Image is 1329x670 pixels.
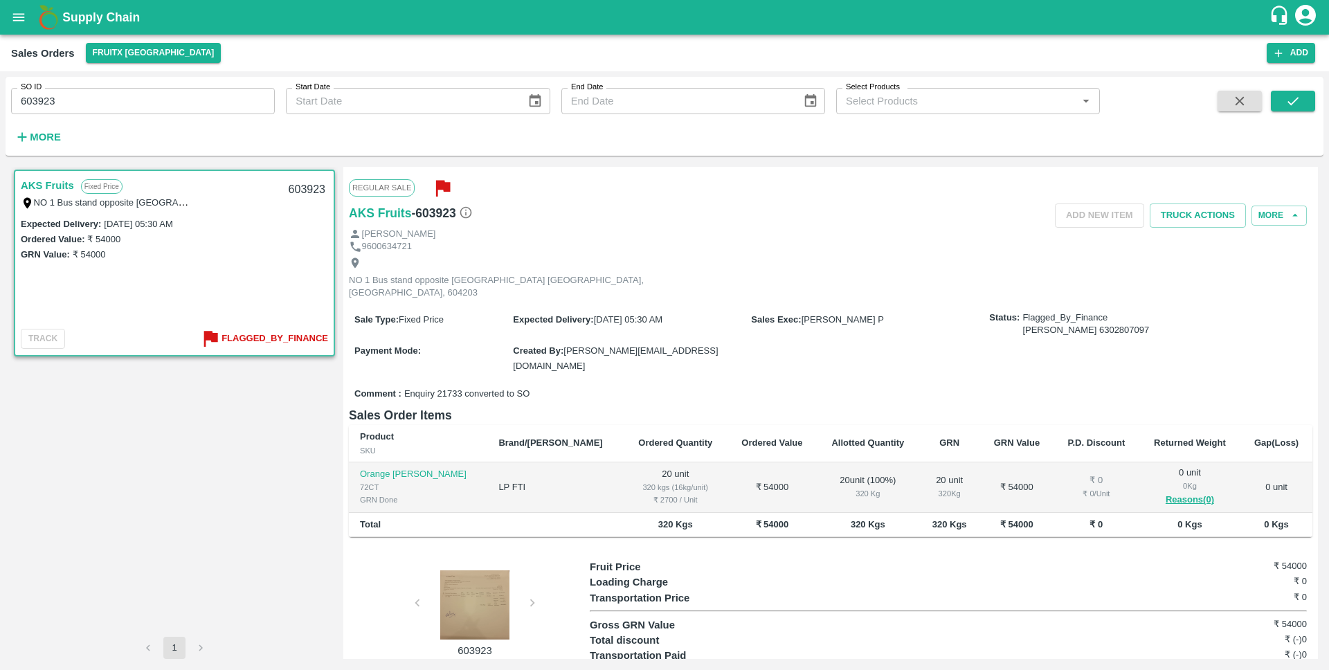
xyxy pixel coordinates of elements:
[561,88,792,114] input: End Date
[930,474,969,500] div: 20 unit
[846,82,900,93] label: Select Products
[35,3,62,31] img: logo
[727,462,817,513] td: ₹ 54000
[1264,519,1288,529] b: 0 Kgs
[1187,617,1307,631] h6: ₹ 54000
[1251,206,1307,226] button: More
[1150,467,1229,508] div: 0 unit
[590,617,769,633] p: Gross GRN Value
[280,174,334,206] div: 603923
[221,331,328,347] b: Flagged_By_Finance
[360,431,394,442] b: Product
[349,274,660,300] p: NO 1 Bus stand opposite [GEOGRAPHIC_DATA] [GEOGRAPHIC_DATA], [GEOGRAPHIC_DATA], 604203
[513,314,593,325] label: Expected Delivery :
[930,487,969,500] div: 320 Kg
[513,345,718,371] span: [PERSON_NAME][EMAIL_ADDRESS][DOMAIN_NAME]
[590,633,769,648] p: Total discount
[360,519,381,529] b: Total
[1187,590,1307,604] h6: ₹ 0
[354,314,399,325] label: Sale Type :
[135,637,214,659] nav: pagination navigation
[11,125,64,149] button: More
[1187,633,1307,646] h6: ₹ (-)0
[11,44,75,62] div: Sales Orders
[571,82,603,93] label: End Date
[1150,203,1246,228] button: Truck Actions
[1187,559,1307,573] h6: ₹ 54000
[423,643,527,658] p: 603923
[1154,437,1226,448] b: Returned Weight
[590,648,769,663] p: Transportation Paid
[980,462,1054,513] td: ₹ 54000
[635,494,716,506] div: ₹ 2700 / Unit
[81,179,123,194] p: Fixed Price
[1022,311,1149,337] span: Flagged_By_Finance
[73,249,106,260] label: ₹ 54000
[360,468,476,481] p: Orange [PERSON_NAME]
[86,43,221,63] button: Select DC
[590,590,769,606] p: Transportation Price
[498,437,602,448] b: Brand/[PERSON_NAME]
[354,345,421,356] label: Payment Mode :
[522,88,548,114] button: Choose date
[1293,3,1318,32] div: account of current user
[840,92,1073,110] input: Select Products
[399,314,444,325] span: Fixed Price
[756,519,789,529] b: ₹ 54000
[87,234,120,244] label: ₹ 54000
[286,88,516,114] input: Start Date
[411,203,472,223] h6: - 603923
[1065,474,1128,487] div: ₹ 0
[163,637,186,659] button: page 1
[594,314,662,325] span: [DATE] 05:30 AM
[1150,492,1229,508] button: Reasons(0)
[404,388,530,401] span: Enquiry 21733 converted to SO
[360,494,476,506] div: GRN Done
[360,444,476,457] div: SKU
[21,234,84,244] label: Ordered Value:
[939,437,959,448] b: GRN
[1067,437,1125,448] b: P.D. Discount
[1000,519,1033,529] b: ₹ 54000
[360,481,476,494] div: 72CT
[1267,43,1315,63] button: Add
[1187,574,1307,588] h6: ₹ 0
[21,249,70,260] label: GRN Value:
[741,437,802,448] b: Ordered Value
[1254,437,1299,448] b: Gap(Loss)
[638,437,712,448] b: Ordered Quantity
[932,519,967,529] b: 320 Kgs
[34,197,460,208] label: NO 1 Bus stand opposite [GEOGRAPHIC_DATA] [GEOGRAPHIC_DATA], [GEOGRAPHIC_DATA], 604203
[1022,324,1149,337] div: [PERSON_NAME] 6302807097
[349,203,411,223] a: AKS Fruits
[21,176,74,194] a: AKS Fruits
[11,88,275,114] input: Enter SO ID
[828,474,907,500] div: 20 unit ( 100 %)
[21,219,101,229] label: Expected Delivery :
[994,437,1040,448] b: GRN Value
[349,179,415,196] span: Regular Sale
[590,574,769,590] p: Loading Charge
[3,1,35,33] button: open drawer
[21,82,42,93] label: SO ID
[635,481,716,494] div: 320 kgs (16kg/unit)
[349,406,1312,425] h6: Sales Order Items
[1150,480,1229,492] div: 0 Kg
[62,10,140,24] b: Supply Chain
[1077,92,1095,110] button: Open
[1177,519,1202,529] b: 0 Kgs
[1269,5,1293,30] div: customer-support
[851,519,885,529] b: 320 Kgs
[62,8,1269,27] a: Supply Chain
[354,388,401,401] label: Comment :
[362,228,436,241] p: [PERSON_NAME]
[362,240,412,253] p: 9600634721
[1090,519,1103,529] b: ₹ 0
[802,314,884,325] span: [PERSON_NAME] P
[296,82,330,93] label: Start Date
[199,327,328,350] button: Flagged_By_Finance
[831,437,904,448] b: Allotted Quantity
[513,345,563,356] label: Created By :
[658,519,693,529] b: 320 Kgs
